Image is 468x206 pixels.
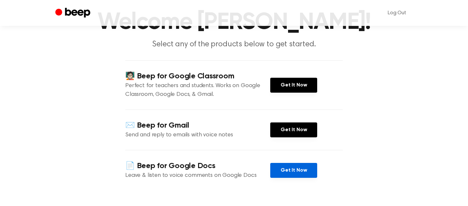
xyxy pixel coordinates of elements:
[270,163,317,178] a: Get It Now
[125,71,270,82] h4: 🧑🏻‍🏫 Beep for Google Classroom
[110,39,358,50] p: Select any of the products below to get started.
[125,120,270,131] h4: ✉️ Beep for Gmail
[125,161,270,171] h4: 📄 Beep for Google Docs
[270,122,317,137] a: Get It Now
[55,7,92,19] a: Beep
[125,171,270,180] p: Leave & listen to voice comments on Google Docs
[270,78,317,93] a: Get It Now
[381,5,413,21] a: Log Out
[125,131,270,140] p: Send and reply to emails with voice notes
[125,82,270,99] p: Perfect for teachers and students. Works on Google Classroom, Google Docs, & Gmail.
